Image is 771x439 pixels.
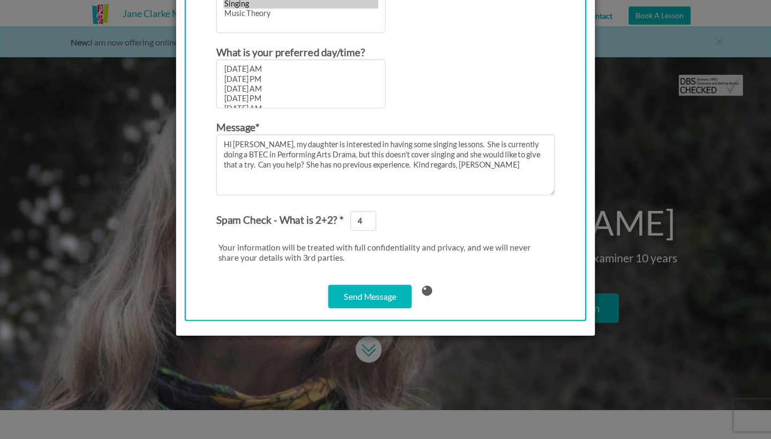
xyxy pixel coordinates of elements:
label: Message* [216,119,260,133]
option: [DATE] PM [224,94,379,103]
span: Spam Check - What is 2+2? * [216,214,344,226]
p: Your information will be treated with full confidentiality and privacy, and we will never share y... [218,236,548,262]
option: [DATE] PM [224,74,379,84]
input: Spam Check - What is 2+2? * [350,211,376,231]
option: [DATE] AM [224,103,379,113]
option: [DATE] AM [224,64,379,74]
option: Music Theory [224,9,379,18]
input: Send Message [328,285,412,308]
option: [DATE] AM [224,84,379,93]
label: What is your preferred day/time? [216,44,365,58]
